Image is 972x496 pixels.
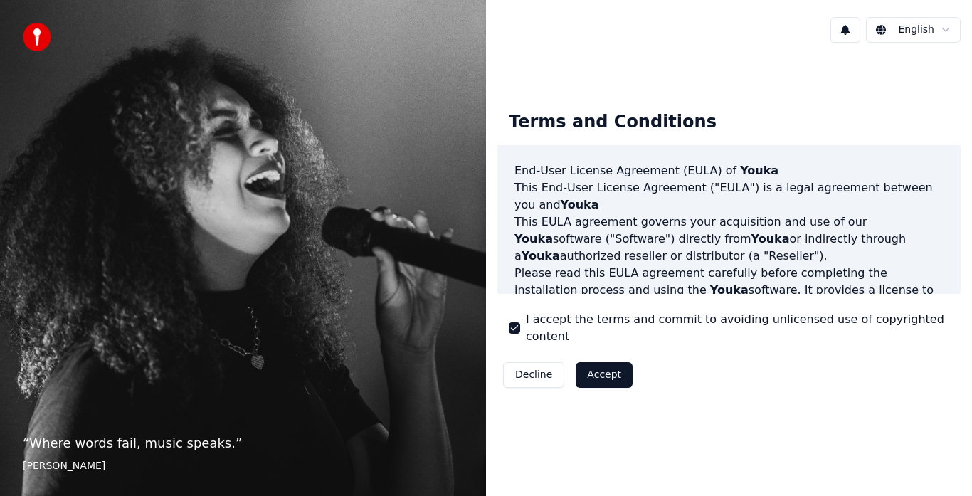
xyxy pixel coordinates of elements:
[740,164,778,177] span: Youka
[23,459,463,473] footer: [PERSON_NAME]
[710,283,749,297] span: Youka
[514,265,944,333] p: Please read this EULA agreement carefully before completing the installation process and using th...
[576,362,633,388] button: Accept
[514,232,553,246] span: Youka
[526,311,949,345] label: I accept the terms and commit to avoiding unlicensed use of copyrighted content
[561,198,599,211] span: Youka
[497,100,728,145] div: Terms and Conditions
[514,213,944,265] p: This EULA agreement governs your acquisition and use of our software ("Software") directly from o...
[23,433,463,453] p: “ Where words fail, music speaks. ”
[503,362,564,388] button: Decline
[514,162,944,179] h3: End-User License Agreement (EULA) of
[514,179,944,213] p: This End-User License Agreement ("EULA") is a legal agreement between you and
[522,249,560,263] span: Youka
[23,23,51,51] img: youka
[751,232,790,246] span: Youka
